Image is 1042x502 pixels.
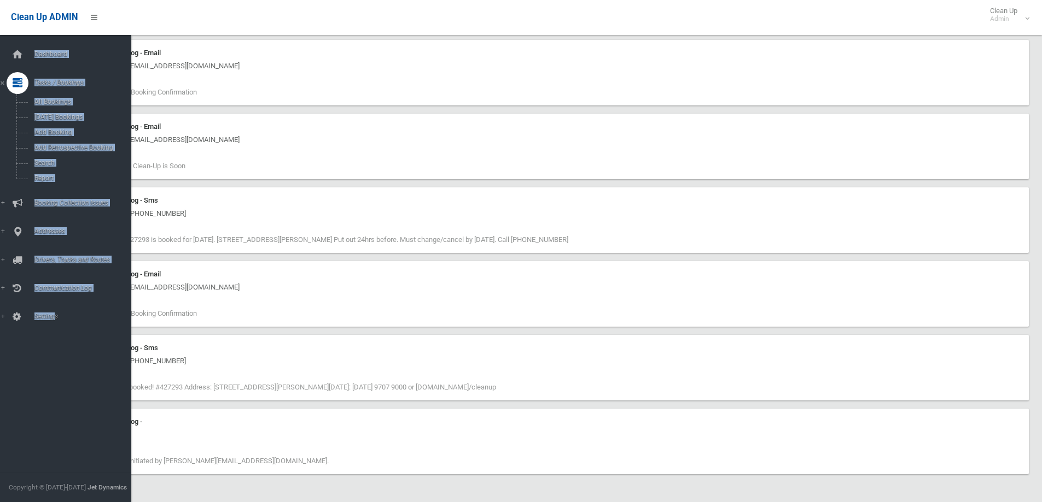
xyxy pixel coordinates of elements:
div: Communication Log - [77,415,1022,428]
div: Communication Log - Email [77,46,1022,60]
div: Communication Log - Sms [77,194,1022,207]
span: [DATE] Bookings [31,113,130,121]
span: Booked Clean Up Booking Confirmation [77,309,197,317]
span: Booking created initiated by [PERSON_NAME][EMAIL_ADDRESS][DOMAIN_NAME]. [77,457,329,465]
span: Report [31,174,130,182]
span: Clean Up ADMIN [11,12,78,22]
div: Communication Log - Sms [77,341,1022,355]
span: All Bookings [31,98,130,105]
span: Search [31,159,130,167]
span: Addresses [31,227,139,235]
div: [DATE] 1:44 pm - [EMAIL_ADDRESS][DOMAIN_NAME] [77,281,1022,294]
small: Admin [990,15,1017,23]
span: Settings [31,312,139,320]
span: Tasks / Bookings [31,79,139,86]
div: Communication Log - Email [77,120,1022,133]
span: Dashboard [31,50,139,58]
span: Your Clean-Up #427293 is booked for [DATE]. [STREET_ADDRESS][PERSON_NAME] Put out 24hrs before. M... [77,235,568,244]
div: Communication Log - Email [77,268,1022,281]
div: [DATE] 9:07 am - [PHONE_NUMBER] [77,207,1022,220]
span: Communication Log [31,284,139,292]
span: Add Booking [31,128,130,136]
span: Booking Collection Issues [31,199,139,206]
span: Booked Clean Up Booking Confirmation [77,88,197,96]
span: Clean Up [985,7,1028,23]
span: Add Retrospective Booking [31,144,130,151]
div: [DATE] 1:44 pm - [PHONE_NUMBER] [77,355,1022,368]
strong: Jet Dynamics [88,483,127,491]
div: [DATE] 1:44 pm [77,428,1022,441]
span: Copyright © [DATE]-[DATE] [9,483,86,491]
div: [DATE] 9:07 am - [EMAIL_ADDRESS][DOMAIN_NAME] [77,133,1022,146]
span: Drivers, Trucks and Routes [31,256,139,263]
div: [DATE] 4:24 pm - [EMAIL_ADDRESS][DOMAIN_NAME] [77,60,1022,73]
span: Your Clean-Up is booked! #427293 Address: [STREET_ADDRESS][PERSON_NAME][DATE]: [DATE] 9707 9000 o... [77,383,496,391]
